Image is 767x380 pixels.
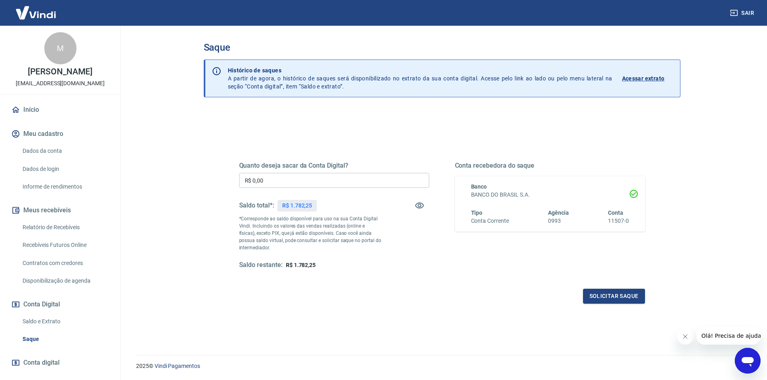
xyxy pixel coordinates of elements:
[239,215,382,251] p: *Corresponde ao saldo disponível para uso na sua Conta Digital Vindi. Incluindo os valores das ve...
[455,162,645,170] h5: Conta recebedora do saque
[622,74,665,82] p: Acessar extrato
[583,289,645,304] button: Solicitar saque
[19,219,111,236] a: Relatório de Recebíveis
[228,66,612,90] p: A partir de agora, o histórico de saques será disponibilizado no extrato da sua conta digital. Ac...
[10,201,111,219] button: Meus recebíveis
[10,296,111,313] button: Conta Digital
[239,162,429,170] h5: Quanto deseja sacar da Conta Digital?
[239,201,274,210] h5: Saldo total*:
[5,6,68,12] span: Olá! Precisa de ajuda?
[19,237,111,253] a: Recebíveis Futuros Online
[239,261,283,269] h5: Saldo restante:
[19,161,111,177] a: Dados de login
[10,354,111,372] a: Conta digital
[608,217,629,225] h6: 11507-0
[19,179,111,195] a: Informe de rendimentos
[10,0,62,25] img: Vindi
[622,66,674,90] a: Acessar extrato
[471,210,483,216] span: Tipo
[23,357,60,368] span: Conta digital
[204,42,680,53] h3: Saque
[735,348,761,374] iframe: Botão para abrir a janela de mensagens
[728,6,757,21] button: Sair
[16,79,105,88] p: [EMAIL_ADDRESS][DOMAIN_NAME]
[608,210,623,216] span: Conta
[286,262,316,268] span: R$ 1.782,25
[471,191,629,199] h6: BANCO DO BRASIL S.A.
[19,331,111,347] a: Saque
[282,201,312,210] p: R$ 1.782,25
[19,143,111,159] a: Dados da conta
[19,255,111,271] a: Contratos com credores
[155,363,200,369] a: Vindi Pagamentos
[10,101,111,119] a: Início
[471,183,487,190] span: Banco
[548,217,569,225] h6: 0993
[44,32,76,64] div: M
[697,327,761,345] iframe: Mensagem da empresa
[136,362,748,370] p: 2025 ©
[28,68,92,76] p: [PERSON_NAME]
[19,273,111,289] a: Disponibilização de agenda
[677,329,693,345] iframe: Fechar mensagem
[548,210,569,216] span: Agência
[10,125,111,143] button: Meu cadastro
[19,313,111,330] a: Saldo e Extrato
[228,66,612,74] p: Histórico de saques
[471,217,509,225] h6: Conta Corrente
